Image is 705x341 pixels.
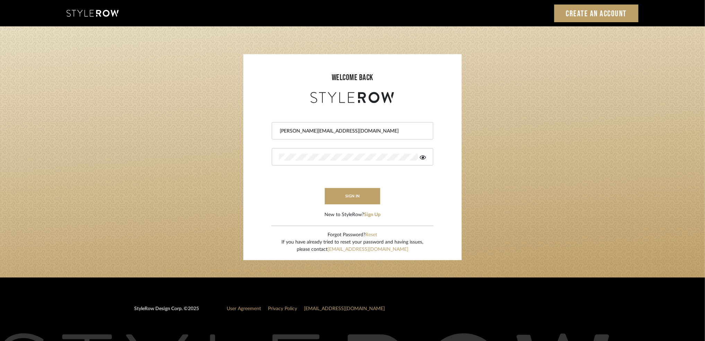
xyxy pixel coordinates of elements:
[268,306,297,311] a: Privacy Policy
[328,247,408,252] a: [EMAIL_ADDRESS][DOMAIN_NAME]
[366,231,377,239] button: Reset
[282,231,424,239] div: Forgot Password?
[324,211,381,219] div: New to StyleRow?
[279,128,424,135] input: Email Address
[282,239,424,253] div: If you have already tried to reset your password and having issues, please contact
[250,71,455,84] div: welcome back
[227,306,261,311] a: User Agreement
[134,305,199,318] div: StyleRow Design Corp. ©2025
[364,211,381,219] button: Sign Up
[304,306,385,311] a: [EMAIL_ADDRESS][DOMAIN_NAME]
[554,5,639,22] a: Create an Account
[325,188,380,204] button: sign in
